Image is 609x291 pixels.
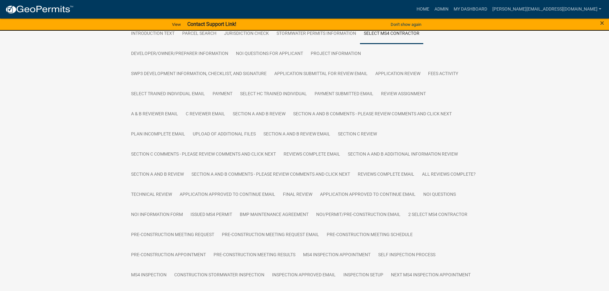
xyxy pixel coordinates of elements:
a: Pre-Construction Meeting Request [127,225,218,245]
a: Section A and B Comments - Please review comments and click Next [289,104,456,125]
a: Reviews Complete Email [354,165,418,185]
a: Construction Stormwater Inspection [170,265,268,286]
a: My Dashboard [451,3,490,15]
a: Payment [209,84,236,104]
a: Payment Submitted Email [311,84,377,104]
a: Select HC Trained Individual [236,84,311,104]
button: Close [600,19,604,27]
a: Pre-Construction Meeting Results [210,245,299,265]
a: Introduction Text [127,24,178,44]
a: Fees Activity [424,64,462,84]
a: BMP Maintenance Agreement [236,205,312,225]
button: Don't show again [388,19,424,30]
a: Select Trained Individual Email [127,84,209,104]
a: Project Information [307,44,365,64]
a: Select MS4 Contractor [360,24,423,44]
a: NOI/Permit/Pre-Construction Email [312,205,404,225]
a: Pre-Construction Appointment [127,245,210,265]
a: Inspection Approved Email [268,265,340,286]
a: A & B Reviewer Email [127,104,182,125]
a: Jurisdiction Check [220,24,273,44]
a: Upload of Additional Files [189,124,260,145]
a: Section C Comments - Please review comments and click Next [127,144,280,165]
a: Application Approved to Continue Email [316,185,419,205]
a: Application Approved to Continue Email [176,185,279,205]
a: Section A and B Review Email [260,124,334,145]
a: Section A and B Review [229,104,289,125]
a: View [169,19,183,30]
a: Pre-Construction Meeting Schedule [323,225,417,245]
a: Technical Review [127,185,176,205]
a: All Reviews Complete? [418,165,480,185]
a: Self Inspection Process [374,245,439,265]
a: Home [414,3,432,15]
strong: Contact Support Link! [187,21,236,27]
a: Stormwater Permits Information [273,24,360,44]
span: × [600,19,604,27]
a: Plan Incomplete Email [127,124,189,145]
a: C Reviewer Email [182,104,229,125]
a: Issued MS4 Permit [187,205,236,225]
a: SWP3 Development Information, Checklist, and Signature [127,64,270,84]
a: Section C Review [334,124,381,145]
a: [PERSON_NAME][EMAIL_ADDRESS][DOMAIN_NAME] [490,3,604,15]
a: NOI Questions for Applicant [232,44,307,64]
a: Section A and B Comments - Please review comments and click Next [188,165,354,185]
a: Application Submittal for Review Email [270,64,371,84]
a: NOI Information Form [127,205,187,225]
a: Pre-Construction Meeting Request Email [218,225,323,245]
a: MS4 Inspection Appointment [299,245,374,265]
a: Review Assignment [377,84,430,104]
a: Inspection Setup [340,265,387,286]
a: Application Review [371,64,424,84]
a: 2 Select MS4 Contractor [404,205,471,225]
a: Next MS4 Inspection Appointment [387,265,474,286]
a: Section A and B Review [127,165,188,185]
a: Admin [432,3,451,15]
a: Final Review [279,185,316,205]
a: Reviews Complete Email [280,144,344,165]
a: Developer/Owner/Preparer Information [127,44,232,64]
a: Section A and B Additional Information Review [344,144,462,165]
a: Parcel search [178,24,220,44]
a: MS4 Inspection [127,265,170,286]
a: NOI Questions [419,185,460,205]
